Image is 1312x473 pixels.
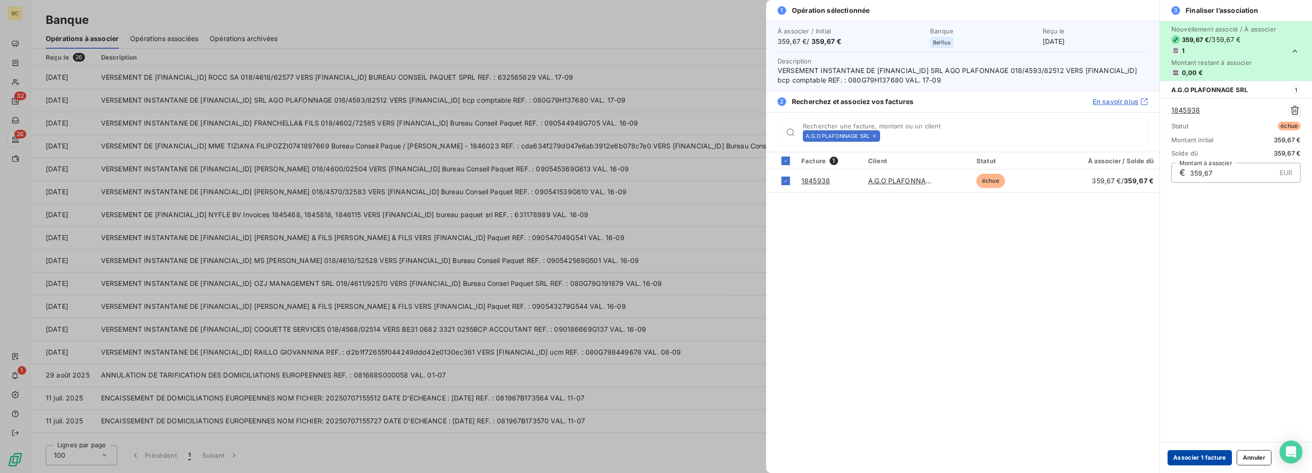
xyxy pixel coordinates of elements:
[1171,122,1189,130] span: Statut
[1043,27,1148,35] span: Reçu le
[1182,47,1185,54] span: 1
[1092,177,1154,185] span: 359,67 € /
[778,57,812,65] span: Description
[801,177,830,185] a: 1845938
[778,97,786,106] span: 2
[1274,149,1301,157] span: 359,67 €
[1043,27,1148,46] div: [DATE]
[801,157,857,165] div: Facture
[1182,69,1203,76] span: 0,00 €
[811,37,841,45] span: 359,67 €
[1171,25,1276,33] span: Nouvellement associé / À associer
[868,157,965,165] div: Client
[1182,36,1209,43] span: 359,67 €
[933,40,951,45] span: Belfius
[1093,97,1148,106] a: En savoir plus
[1124,177,1154,185] span: 359,67 €
[1056,157,1154,165] div: À associer / Solde dû
[1209,35,1240,44] span: / 359,67 €
[1171,86,1248,94] span: A.G.O PLAFONNAGE SRL
[778,6,786,15] span: 1
[1186,6,1258,15] span: Finaliser l’association
[778,27,924,35] span: À associer / Initial
[1171,149,1198,157] span: Solde dû
[1278,122,1301,130] span: échue
[792,97,913,106] span: Recherchez et associez vos factures
[778,37,924,46] span: 359,67 € /
[1280,441,1302,463] div: Open Intercom Messenger
[1274,136,1301,144] span: 359,67 €
[1171,105,1200,115] a: 1845938
[792,6,870,15] span: Opération sélectionnée
[1292,85,1301,94] span: 1
[976,157,1045,165] div: Statut
[868,177,949,185] a: A.G.O PLAFONNAGE SRL
[930,27,1036,35] span: Banque
[884,131,1148,141] input: placeholder
[1168,450,1232,465] button: Associer 1 facture
[1237,450,1271,465] button: Annuler
[1171,6,1180,15] span: 3
[778,66,1148,85] span: VERSEMENT INSTANTANE DE [FINANCIAL_ID] SRL AGO PLAFONNAGE 018/4593/82512 VERS [FINANCIAL_ID] bcp ...
[976,174,1005,188] span: échue
[806,133,870,139] span: A.G.O PLAFONNAGE SRL
[1171,136,1213,144] span: Montant initial
[830,157,838,165] span: 1
[1171,59,1276,66] span: Montant restant à associer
